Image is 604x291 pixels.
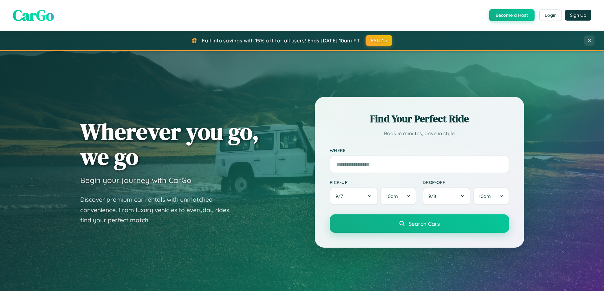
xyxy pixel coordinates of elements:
[13,5,54,26] span: CarGo
[330,187,378,205] button: 9/7
[380,187,416,205] button: 10am
[565,10,591,21] button: Sign Up
[80,119,259,169] h1: Wherever you go, we go
[330,129,509,138] p: Book in minutes, drive in style
[423,187,471,205] button: 9/8
[479,193,491,199] span: 10am
[330,180,416,185] label: Pick-up
[80,194,239,225] p: Discover premium car rentals with unmatched convenience. From luxury vehicles to everyday rides, ...
[80,175,192,185] h3: Begin your journey with CarGo
[335,193,346,199] span: 9 / 7
[423,180,509,185] label: Drop-off
[408,220,440,227] span: Search Cars
[202,37,361,44] span: Fall into savings with 15% off for all users! Ends [DATE] 10am PT.
[428,193,439,199] span: 9 / 8
[330,148,509,153] label: Where
[386,193,398,199] span: 10am
[539,9,562,21] button: Login
[473,187,509,205] button: 10am
[330,214,509,233] button: Search Cars
[366,35,392,46] button: FALL15
[330,112,509,126] h2: Find Your Perfect Ride
[489,9,535,21] button: Become a Host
